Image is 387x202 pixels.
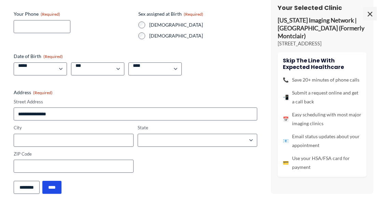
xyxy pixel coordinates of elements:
li: Use your HSA/FSA card for payment [283,154,361,172]
span: 📞 [283,75,289,84]
span: (Required) [41,12,60,17]
span: 📅 [283,115,289,124]
li: Save 20+ minutes of phone calls [283,75,361,84]
label: ZIP Code [14,151,134,157]
h4: Skip the line with Expected Healthcare [283,57,361,70]
p: [STREET_ADDRESS] [278,40,367,47]
legend: Sex assigned at Birth [138,11,203,17]
span: 💳 [283,158,289,167]
label: Street Address [14,99,257,105]
span: 📧 [283,136,289,145]
label: Your Phone [14,11,133,17]
span: × [363,7,377,20]
li: Submit a request online and get a call back [283,88,361,106]
h3: Your Selected Clinic [278,4,367,12]
label: [DEMOGRAPHIC_DATA] [149,21,258,28]
li: Email status updates about your appointment [283,132,361,150]
span: 📲 [283,93,289,102]
legend: Date of Birth [14,53,63,60]
label: City [14,125,134,131]
label: State [138,125,258,131]
span: (Required) [43,54,63,59]
p: [US_STATE] Imaging Network | [GEOGRAPHIC_DATA] (Formerly Montclair) [278,17,367,41]
li: Easy scheduling with most major imaging clinics [283,110,361,128]
span: (Required) [33,90,53,95]
legend: Address [14,89,53,96]
label: [DEMOGRAPHIC_DATA] [149,32,258,39]
span: (Required) [184,12,203,17]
